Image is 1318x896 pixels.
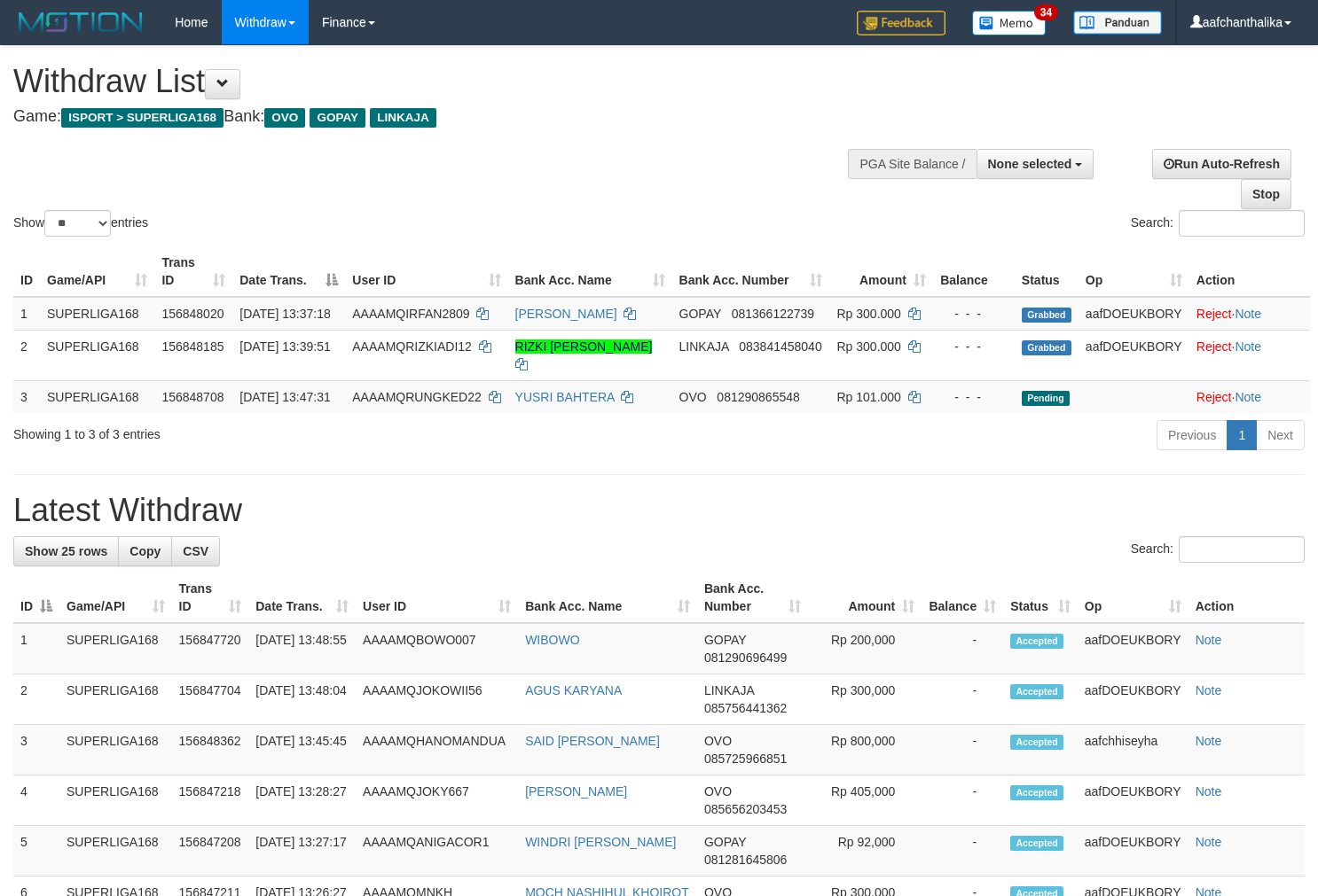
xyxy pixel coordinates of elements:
[352,307,469,321] span: AAAAMQIRFAN2809
[356,573,518,623] th: User ID: activate to sort column ascending
[248,674,356,725] td: [DATE] 13:48:04
[40,380,154,413] td: SUPERLIGA168
[356,674,518,725] td: AAAAMQJOKOWII56
[1131,210,1305,237] label: Search:
[356,826,518,877] td: AAAAMQANIGACOR1
[239,339,330,354] span: [DATE] 13:39:51
[808,725,922,775] td: Rp 800,000
[248,725,356,775] td: [DATE] 13:45:45
[13,493,1305,528] h1: Latest Withdraw
[13,623,59,674] td: 1
[1196,784,1222,799] a: Note
[352,339,472,354] span: AAAAMQRIZKIADI12
[232,246,345,297] th: Date Trans.: activate to sort column descending
[172,826,249,877] td: 156847208
[836,390,900,404] span: Rp 101.000
[1235,339,1261,354] a: Note
[370,108,436,128] span: LINKAJA
[940,338,1008,355] div: - - -
[248,623,356,674] td: [DATE] 13:48:55
[1022,308,1071,323] span: Grabbed
[1196,683,1222,697] a: Note
[1152,149,1291,179] a: Run Auto-Refresh
[922,725,1003,775] td: -
[704,651,787,665] span: Copy 081290696499 to clipboard
[1189,297,1310,331] td: ·
[836,339,900,354] span: Rp 300.000
[732,307,814,321] span: Copy 081366122739 to clipboard
[922,573,1003,623] th: Balance: activate to sort column ascending
[1189,573,1305,623] th: Action
[679,339,729,354] span: LINKAJA
[248,775,356,826] td: [DATE] 13:28:27
[1196,390,1232,404] a: Reject
[933,246,1015,297] th: Balance
[310,108,365,128] span: GOPAY
[1179,210,1305,237] input: Search:
[1241,179,1291,209] a: Stop
[836,307,900,321] span: Rp 300.000
[59,573,172,623] th: Game/API: activate to sort column ascending
[183,544,208,558] span: CSV
[13,380,40,413] td: 3
[808,573,922,623] th: Amount: activate to sort column ascending
[59,623,172,674] td: SUPERLIGA168
[704,853,787,867] span: Copy 081281645806 to clipboard
[1078,623,1189,674] td: aafDOEUKBORY
[171,536,220,566] a: CSV
[1227,420,1257,450] a: 1
[356,775,518,826] td: AAAAMQJOKY667
[1196,633,1222,647] a: Note
[1256,420,1305,450] a: Next
[25,544,107,558] span: Show 25 rows
[940,305,1008,323] div: - - -
[1010,735,1063,750] span: Accepted
[922,775,1003,826] td: -
[59,674,172,725] td: SUPERLIGA168
[1022,391,1070,406] span: Pending
[697,573,808,623] th: Bank Acc. Number: activate to sort column ascending
[739,339,821,354] span: Copy 083841458040 to clipboard
[1189,246,1310,297] th: Action
[13,725,59,775] td: 3
[1010,836,1063,851] span: Accepted
[248,826,356,877] td: [DATE] 13:27:17
[525,734,660,748] a: SAID [PERSON_NAME]
[1189,330,1310,380] td: ·
[515,307,617,321] a: [PERSON_NAME]
[717,390,799,404] span: Copy 081290865548 to clipboard
[704,683,754,697] span: LINKAJA
[525,835,676,849] a: WINDRI [PERSON_NAME]
[13,418,536,443] div: Showing 1 to 3 of 3 entries
[704,835,746,849] span: GOPAY
[1078,725,1189,775] td: aafchhiseyha
[1157,420,1228,450] a: Previous
[13,674,59,725] td: 2
[239,390,330,404] span: [DATE] 13:47:31
[264,108,305,128] span: OVO
[161,307,224,321] span: 156848020
[704,701,787,715] span: Copy 085756441362 to clipboard
[1022,340,1071,355] span: Grabbed
[1010,684,1063,699] span: Accepted
[922,623,1003,674] td: -
[972,11,1047,35] img: Button%20Memo.svg
[172,725,249,775] td: 156848362
[59,775,172,826] td: SUPERLIGA168
[40,330,154,380] td: SUPERLIGA168
[161,390,224,404] span: 156848708
[13,297,40,331] td: 1
[172,674,249,725] td: 156847704
[345,246,507,297] th: User ID: activate to sort column ascending
[1235,307,1261,321] a: Note
[704,752,787,766] span: Copy 085725966851 to clipboard
[525,633,579,647] a: WIBOWO
[1189,380,1310,413] td: ·
[848,149,976,179] div: PGA Site Balance /
[13,826,59,877] td: 5
[1196,734,1222,748] a: Note
[13,108,861,126] h4: Game: Bank:
[13,775,59,826] td: 4
[808,775,922,826] td: Rp 405,000
[13,210,148,237] label: Show entries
